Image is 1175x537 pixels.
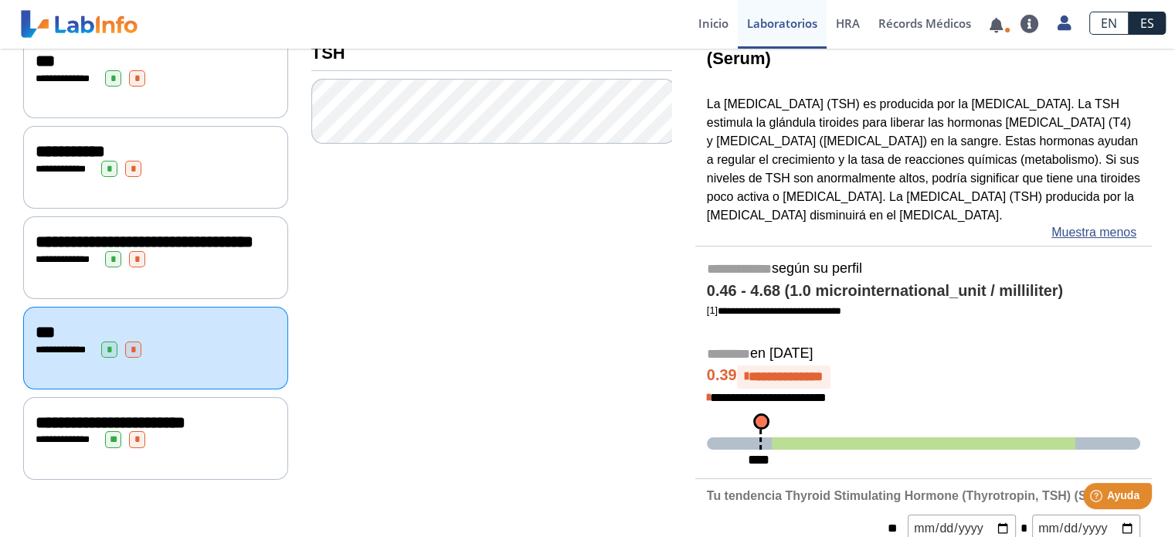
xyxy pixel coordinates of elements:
[311,43,345,63] b: TSH
[707,345,1140,363] h5: en [DATE]
[1037,477,1158,520] iframe: Help widget launcher
[707,489,1121,502] b: Tu tendencia Thyroid Stimulating Hormone (Thyrotropin, TSH) (Serum)
[707,365,1140,389] h4: 0.39
[1129,12,1166,35] a: ES
[707,260,1140,278] h5: según su perfil
[707,95,1140,224] p: La [MEDICAL_DATA] (TSH) es producida por la [MEDICAL_DATA]. La TSH estimula la glándula tiroides ...
[707,29,1100,68] b: Thyroid Stimulating Hormone (Thyrotropin, TSH) (Serum)
[836,15,860,31] span: HRA
[1051,223,1136,242] a: Muestra menos
[707,304,841,316] a: [1]
[1089,12,1129,35] a: EN
[707,282,1140,301] h4: 0.46 - 4.68 (1.0 microinternational_unit / milliliter)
